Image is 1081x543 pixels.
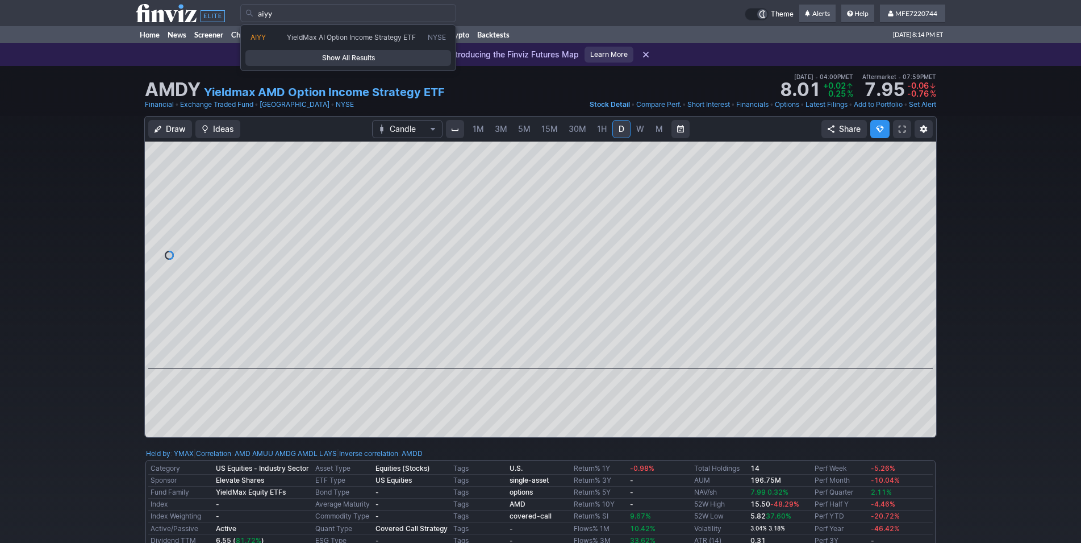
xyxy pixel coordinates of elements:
span: • [770,99,774,110]
span: 2.11% [871,488,892,496]
b: US Equities [375,476,412,484]
td: AUM [692,475,748,487]
span: M [656,124,663,134]
button: Explore new features [870,120,890,138]
span: • [254,99,258,110]
div: : [146,448,194,459]
strong: 8.01 [780,81,821,99]
button: Interval [446,120,464,138]
span: 1H [597,124,607,134]
span: • [800,99,804,110]
div: Search [240,24,456,71]
a: Latest Filings [805,99,848,110]
span: • [175,99,179,110]
input: Search [240,4,456,22]
a: MFE7220744 [880,5,945,23]
a: U.S. [510,464,523,472]
a: 1H [592,120,612,138]
b: AMD [510,500,525,508]
td: Fund Family [148,487,214,499]
td: Tags [451,523,507,535]
a: Stock Detail [590,99,630,110]
b: - [630,488,633,496]
a: AMDG [275,448,296,459]
span: Draw [166,123,186,135]
td: Category [148,463,214,475]
a: NYSE [336,99,354,110]
b: Elevate Shares [216,476,264,484]
a: AMUU [252,448,273,459]
b: Active [216,524,236,533]
a: YMAX [174,448,194,459]
h1: AMDY [145,81,201,99]
span: -20.72% [871,512,900,520]
a: D [612,120,631,138]
button: Range [671,120,690,138]
b: Covered Call Strategy [375,524,448,533]
a: W [631,120,649,138]
td: Return% 10Y [571,499,628,511]
span: AIYY [251,33,266,42]
b: 5.82 [750,512,791,520]
span: [DATE] 8:14 PM ET [893,26,943,43]
a: Crypto [443,26,473,43]
span: • [631,99,635,110]
span: -0.06 [907,81,929,90]
span: 15M [541,124,558,134]
button: Share [821,120,867,138]
a: Charts [227,26,257,43]
span: • [682,99,686,110]
span: Aftermarket 07:59PM ET [862,72,936,82]
a: Financials [736,99,769,110]
a: Screener [190,26,227,43]
a: Inverse correlation [339,449,398,458]
td: Commodity Type [313,511,373,523]
a: 15M [536,120,563,138]
td: Perf Week [812,463,869,475]
span: • [331,99,335,110]
span: • [849,99,853,110]
b: Equities (Stocks) [375,464,430,472]
td: Quant Type [313,523,373,535]
b: 15.50 [750,500,799,508]
span: YieldMax AI Option Income Strategy ETF [287,33,416,42]
td: Bond Type [313,487,373,499]
td: Tags [451,475,507,487]
a: Add to Portfolio [854,99,903,110]
a: Exchange Traded Fund [180,99,253,110]
a: Compare Perf. [636,99,681,110]
span: Compare Perf. [636,100,681,109]
td: ETF Type [313,475,373,487]
div: | : [194,448,337,459]
span: 37.60% [766,512,791,520]
td: NAV/sh [692,487,748,499]
span: % [847,89,853,98]
span: 9.67% [630,512,651,520]
button: Chart Settings [915,120,933,138]
td: Volatility [692,523,748,535]
span: Share [839,123,861,135]
span: • [815,73,818,80]
b: - [510,524,513,533]
a: Fullscreen [893,120,911,138]
span: -0.98% [630,464,654,472]
button: Ideas [195,120,240,138]
span: 0.25 [828,89,846,98]
td: Total Holdings [692,463,748,475]
span: -48.29% [770,500,799,508]
a: Options [775,99,799,110]
a: Home [136,26,164,43]
td: Average Maturity [313,499,373,511]
span: • [898,73,901,80]
span: % [930,89,936,98]
span: Show All Results [251,52,446,64]
a: [GEOGRAPHIC_DATA] [260,99,329,110]
a: single-asset [510,476,549,484]
a: covered-call [510,512,552,520]
span: -0.76 [907,89,929,98]
td: Asset Type [313,463,373,475]
span: +0.02 [823,81,846,90]
p: Introducing the Finviz Futures Map [429,49,579,60]
a: Yieldmax AMD Option Income Strategy ETF [204,84,445,100]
